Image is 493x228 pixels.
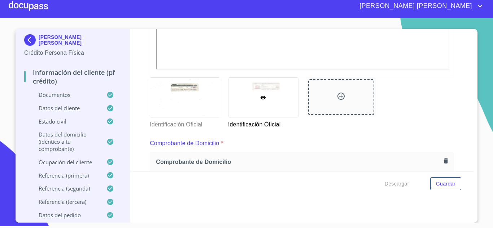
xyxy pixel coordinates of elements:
span: Guardar [436,179,455,188]
p: Referencia (segunda) [24,185,106,192]
p: Identificación Oficial [150,117,219,129]
p: Referencia (primera) [24,172,106,179]
button: Guardar [430,177,461,191]
p: Documentos [24,91,106,98]
p: Identificación Oficial [228,117,298,129]
p: Información del cliente (PF crédito) [24,68,121,85]
p: Crédito Persona Física [24,49,121,57]
p: Ocupación del Cliente [24,158,106,166]
span: Descargar [385,179,409,188]
p: Comprobante de Domicilio [150,139,219,148]
p: Datos del cliente [24,104,106,112]
div: [PERSON_NAME] [PERSON_NAME] [24,34,121,49]
button: account of current user [354,0,484,12]
img: Docupass spot blue [24,34,39,46]
p: Estado Civil [24,118,106,125]
p: Datos del pedido [24,211,106,219]
span: [PERSON_NAME] [PERSON_NAME] [354,0,476,12]
img: Identificación Oficial [150,78,220,117]
p: [PERSON_NAME] [PERSON_NAME] [39,34,121,46]
span: Comprobante de Domicilio [156,158,441,166]
button: Descargar [382,177,412,191]
p: Referencia (tercera) [24,198,106,205]
p: Datos del domicilio (idéntico a tu comprobante) [24,131,106,152]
